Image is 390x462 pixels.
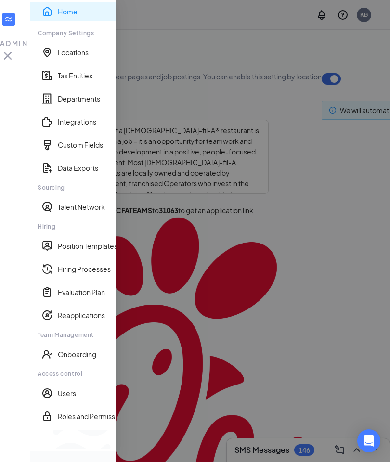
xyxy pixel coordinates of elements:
[58,264,129,274] a: Hiring Processes
[58,7,129,16] a: Home
[58,411,129,421] a: Roles and Permissions
[38,370,128,378] div: Access control
[58,310,129,320] a: Reapplications
[58,163,129,173] a: Data Exports
[58,117,129,127] a: Integrations
[58,140,129,150] a: Custom Fields
[58,388,129,398] a: Users
[58,241,129,251] a: Position Templates
[58,287,129,297] a: Evaluation Plan
[38,29,128,37] div: Company Settings
[58,349,120,359] div: Onboarding
[58,48,129,57] a: Locations
[38,222,128,231] div: Hiring
[357,429,380,452] div: Open Intercom Messenger
[4,14,13,24] svg: WorkstreamLogo
[38,183,128,192] div: Sourcing
[41,348,53,360] svg: UserCheck
[58,202,129,212] a: Talent Network
[58,71,129,80] a: Tax Entities
[58,94,129,103] a: Departments
[38,331,128,339] div: Team Management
